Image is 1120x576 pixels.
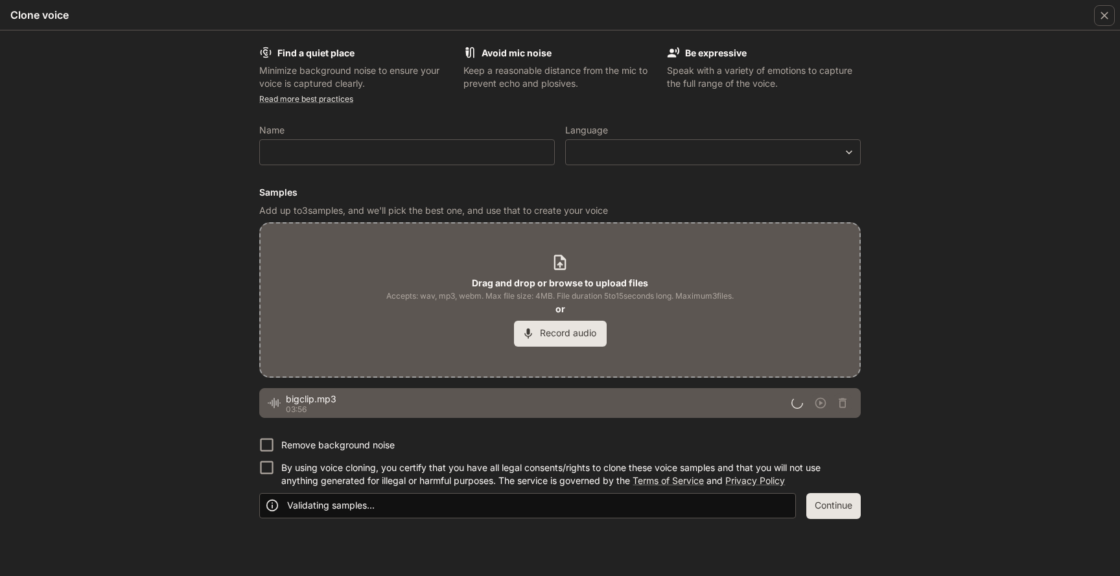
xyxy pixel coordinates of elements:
b: Avoid mic noise [482,47,552,58]
p: 03:56 [286,406,791,413]
b: Find a quiet place [277,47,355,58]
p: Keep a reasonable distance from the mic to prevent echo and plosives. [463,64,657,90]
h5: Clone voice [10,8,69,22]
a: Privacy Policy [725,475,785,486]
p: Minimize background noise to ensure your voice is captured clearly. [259,64,453,90]
p: By using voice cloning, you certify that you have all legal consents/rights to clone these voice ... [281,461,850,487]
p: Language [565,126,608,135]
span: bigclip.mp3 [286,393,791,406]
b: or [555,303,565,314]
b: Drag and drop or browse to upload files [472,277,648,288]
button: Record audio [514,321,607,347]
p: Name [259,126,285,135]
div: ​ [566,146,860,159]
button: Continue [806,493,861,519]
p: Remove background noise [281,439,395,452]
p: Add up to 3 samples, and we'll pick the best one, and use that to create your voice [259,204,861,217]
h6: Samples [259,186,861,199]
a: Read more best practices [259,94,353,104]
span: Accepts: wav, mp3, webm. Max file size: 4MB. File duration 5 to 15 seconds long. Maximum 3 files. [386,290,734,303]
div: Validating samples... [287,494,375,517]
p: Speak with a variety of emotions to capture the full range of the voice. [667,64,861,90]
a: Terms of Service [633,475,704,486]
b: Be expressive [685,47,747,58]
